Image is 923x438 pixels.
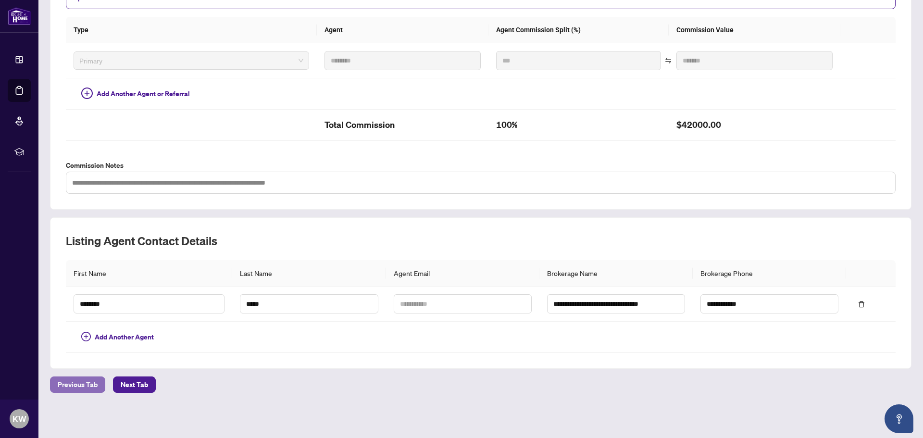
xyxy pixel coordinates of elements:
th: Brokerage Phone [693,260,846,287]
button: Previous Tab [50,376,105,393]
span: Next Tab [121,377,148,392]
span: plus-circle [81,332,91,341]
th: First Name [66,260,232,287]
h2: $42000.00 [676,117,833,133]
h2: Listing Agent Contact Details [66,233,896,249]
th: Commission Value [669,17,840,43]
h2: Total Commission [324,117,481,133]
span: Add Another Agent or Referral [97,88,190,99]
button: Add Another Agent or Referral [74,86,198,101]
span: swap [665,57,672,64]
label: Commission Notes [66,160,896,171]
img: logo [8,7,31,25]
th: Agent Commission Split (%) [488,17,669,43]
span: KW [12,412,26,425]
span: Primary [79,53,303,68]
span: Previous Tab [58,377,98,392]
th: Brokerage Name [539,260,693,287]
th: Agent [317,17,488,43]
span: delete [858,301,865,308]
h2: 100% [496,117,661,133]
button: Open asap [885,404,913,433]
span: Add Another Agent [95,332,154,342]
span: plus-circle [81,88,93,99]
th: Last Name [232,260,386,287]
th: Agent Email [386,260,539,287]
button: Next Tab [113,376,156,393]
button: Add Another Agent [74,329,162,345]
th: Type [66,17,317,43]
